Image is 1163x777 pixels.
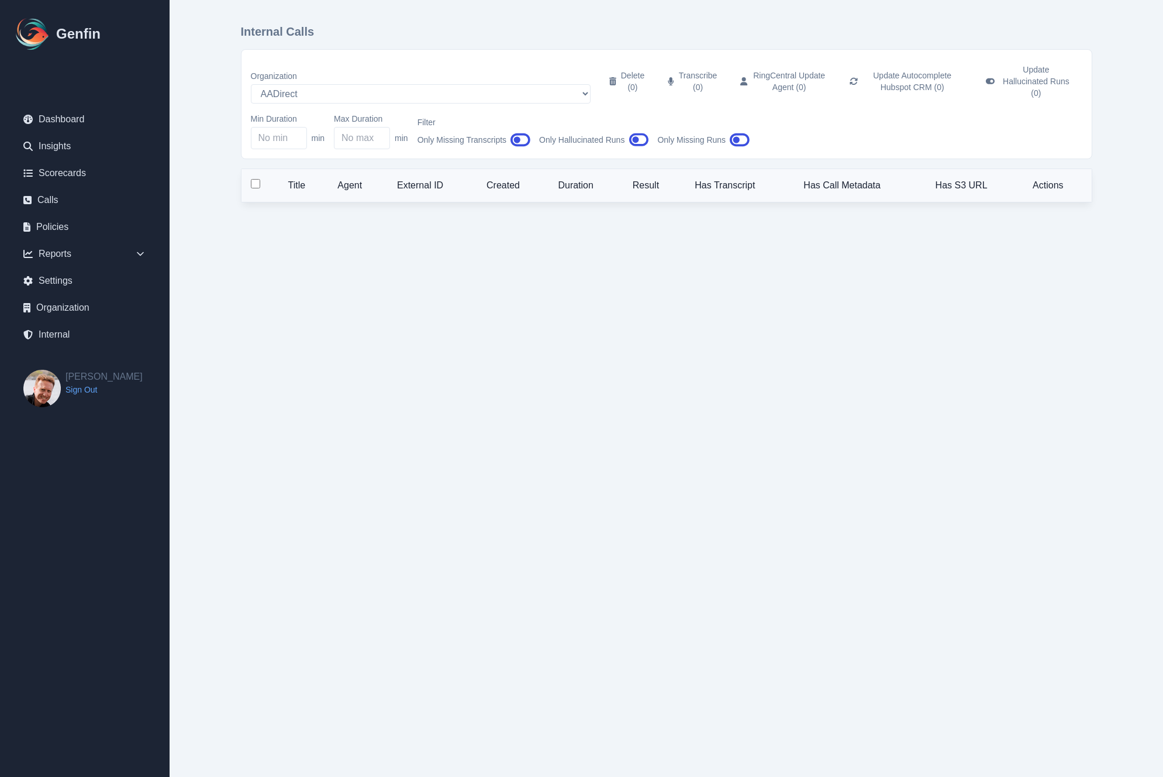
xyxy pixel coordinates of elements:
[14,323,156,346] a: Internal
[14,296,156,319] a: Organization
[417,134,506,146] span: Only Missing Transcripts
[794,169,926,202] th: Has Call Metadata
[685,169,794,202] th: Has Transcript
[14,188,156,212] a: Calls
[539,134,624,146] span: Only Hallucinated Runs
[14,161,156,185] a: Scorecards
[623,169,686,202] th: Result
[251,70,591,82] label: Organization
[14,242,156,266] div: Reports
[548,169,623,202] th: Duration
[56,25,101,43] h1: Genfin
[477,169,548,202] th: Created
[251,127,307,149] input: No min
[976,59,1082,104] button: Update Hallucinated Runs (0)
[14,269,156,293] a: Settings
[417,116,530,128] label: Filter
[241,23,1092,40] h1: Internal Calls
[14,215,156,239] a: Policies
[251,113,325,125] label: Min Duration
[14,108,156,131] a: Dashboard
[328,169,388,202] th: Agent
[14,135,156,158] a: Insights
[395,132,408,144] span: min
[312,132,325,144] span: min
[334,113,408,125] label: Max Duration
[1023,169,1091,202] th: Actions
[14,15,51,53] img: Logo
[840,59,972,104] button: Update Autocomplete Hubspot CRM (0)
[334,127,390,149] input: No max
[279,169,329,202] th: Title
[65,370,143,384] h2: [PERSON_NAME]
[731,59,835,104] button: RingCentral Update Agent (0)
[657,134,726,146] span: Only Missing Runs
[926,169,1023,202] th: Has S3 URL
[23,370,61,407] img: Brian Dunagan
[65,384,143,396] a: Sign Out
[658,59,726,104] button: Transcribe (0)
[388,169,477,202] th: External ID
[600,59,654,104] button: Delete (0)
